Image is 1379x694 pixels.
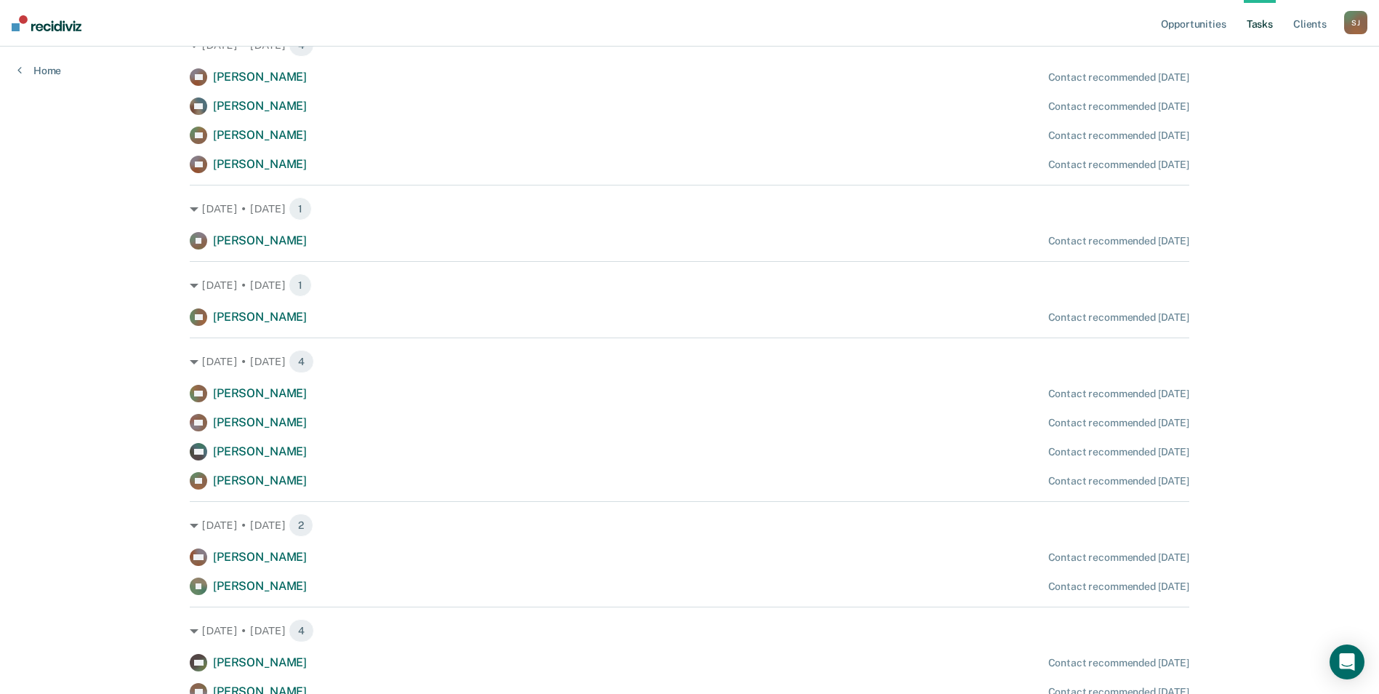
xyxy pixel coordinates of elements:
[213,579,307,593] span: [PERSON_NAME]
[1330,645,1364,679] div: Open Intercom Messenger
[12,15,81,31] img: Recidiviz
[213,655,307,669] span: [PERSON_NAME]
[190,514,1189,537] div: [DATE] • [DATE] 2
[213,157,307,171] span: [PERSON_NAME]
[1048,475,1189,487] div: Contact recommended [DATE]
[1344,11,1367,34] button: SJ
[1048,71,1189,84] div: Contact recommended [DATE]
[289,274,312,297] span: 1
[1048,417,1189,429] div: Contact recommended [DATE]
[289,514,313,537] span: 2
[289,619,314,642] span: 4
[190,619,1189,642] div: [DATE] • [DATE] 4
[1048,311,1189,324] div: Contact recommended [DATE]
[1048,388,1189,400] div: Contact recommended [DATE]
[213,99,307,113] span: [PERSON_NAME]
[289,197,312,220] span: 1
[213,70,307,84] span: [PERSON_NAME]
[190,350,1189,373] div: [DATE] • [DATE] 4
[213,128,307,142] span: [PERSON_NAME]
[213,550,307,564] span: [PERSON_NAME]
[1048,159,1189,171] div: Contact recommended [DATE]
[17,64,61,77] a: Home
[190,274,1189,297] div: [DATE] • [DATE] 1
[213,310,307,324] span: [PERSON_NAME]
[213,234,307,247] span: [PERSON_NAME]
[190,197,1189,220] div: [DATE] • [DATE] 1
[1048,446,1189,458] div: Contact recommended [DATE]
[213,415,307,429] span: [PERSON_NAME]
[1048,235,1189,247] div: Contact recommended [DATE]
[1344,11,1367,34] div: S J
[1048,129,1189,142] div: Contact recommended [DATE]
[213,444,307,458] span: [PERSON_NAME]
[213,386,307,400] span: [PERSON_NAME]
[1048,551,1189,564] div: Contact recommended [DATE]
[1048,100,1189,113] div: Contact recommended [DATE]
[289,350,314,373] span: 4
[213,474,307,487] span: [PERSON_NAME]
[1048,581,1189,593] div: Contact recommended [DATE]
[1048,657,1189,669] div: Contact recommended [DATE]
